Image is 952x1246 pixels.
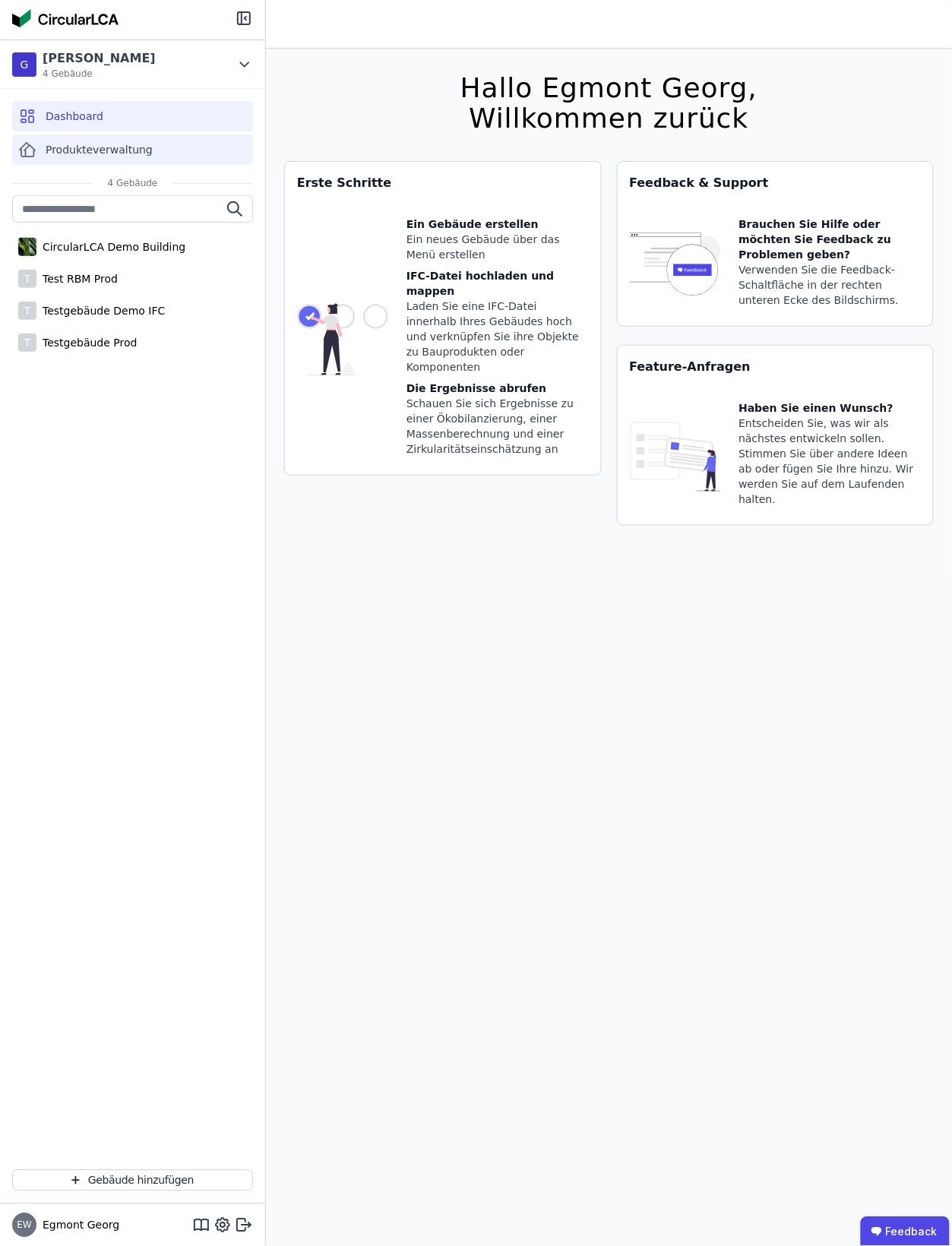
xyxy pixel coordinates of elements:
div: Testgebäude Demo IFC [36,303,165,318]
div: G [12,52,36,77]
div: Ein Gebäude erstellen [406,217,589,232]
img: CircularLCA Demo Building [18,235,36,259]
span: Egmont Georg [36,1218,119,1233]
div: Laden Sie eine IFC-Datei innerhalb Ihres Gebäudes hoch und verknüpfen Sie ihre Objekte zu Bauprod... [406,299,589,375]
div: Die Ergebnisse abrufen [406,381,589,396]
div: Willkommen zurück [460,103,757,134]
div: Ein neues Gebäude über das Menü erstellen [406,232,589,262]
div: T [18,302,36,320]
div: [PERSON_NAME] [43,49,156,68]
span: EW [17,1221,31,1230]
div: Feature-Anfragen [618,346,934,388]
span: 4 Gebäude [93,177,173,189]
img: feedback-icon-HCTs5lye.svg [630,217,721,314]
span: Dashboard [46,109,103,124]
div: Feedback & Support [618,162,934,204]
div: Testgebäude Prod [36,335,137,350]
div: IFC-Datei hochladen und mappen [406,268,589,299]
div: Schauen Sie sich Ergebnisse zu einer Ökobilanzierung, einer Massenberechnung und einer Zirkularit... [406,396,589,457]
img: getting_started_tile-DrF_GRSv.svg [297,217,388,463]
img: Concular [12,9,119,27]
div: T [18,334,36,352]
div: Brauchen Sie Hilfe oder möchten Sie Feedback zu Problemen geben? [739,217,922,262]
div: Haben Sie einen Wunsch? [739,400,922,416]
img: feature_request_tile-UiXE1qGU.svg [630,400,721,513]
div: Verwenden Sie die Feedback-Schaltfläche in der rechten unteren Ecke des Bildschirms. [739,262,922,308]
div: T [18,270,36,288]
div: Entscheiden Sie, was wir als nächstes entwickeln sollen. Stimmen Sie über andere Ideen ab oder fü... [739,416,922,507]
div: Erste Schritte [285,162,601,204]
span: 4 Gebäude [43,68,156,80]
div: Test RBM Prod [36,271,118,286]
span: Produkteverwaltung [46,142,153,157]
div: CircularLCA Demo Building [36,239,185,255]
div: Hallo Egmont Georg, [460,73,757,103]
button: Gebäude hinzufügen [12,1170,253,1191]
